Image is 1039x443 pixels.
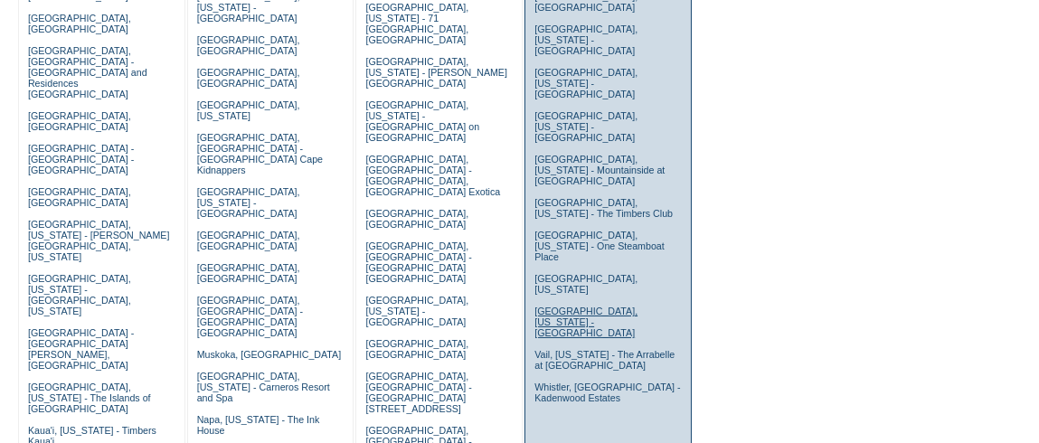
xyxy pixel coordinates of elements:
a: [GEOGRAPHIC_DATA], [GEOGRAPHIC_DATA] - [GEOGRAPHIC_DATA], [GEOGRAPHIC_DATA] Exotica [365,154,500,197]
a: Napa, [US_STATE] - The Ink House [197,414,320,436]
a: [GEOGRAPHIC_DATA], [GEOGRAPHIC_DATA] - [GEOGRAPHIC_DATA] [GEOGRAPHIC_DATA] [365,240,471,284]
a: [GEOGRAPHIC_DATA], [GEOGRAPHIC_DATA] [197,230,300,251]
a: [GEOGRAPHIC_DATA], [US_STATE] [197,99,300,121]
a: [GEOGRAPHIC_DATA], [US_STATE] - The Islands of [GEOGRAPHIC_DATA] [28,382,151,414]
a: [GEOGRAPHIC_DATA], [GEOGRAPHIC_DATA] [197,67,300,89]
a: [GEOGRAPHIC_DATA], [US_STATE] - [PERSON_NAME][GEOGRAPHIC_DATA], [US_STATE] [28,219,170,262]
a: [GEOGRAPHIC_DATA], [US_STATE] - [GEOGRAPHIC_DATA], [US_STATE] [28,273,131,316]
a: [GEOGRAPHIC_DATA], [GEOGRAPHIC_DATA] [28,13,131,34]
a: [GEOGRAPHIC_DATA], [US_STATE] - Carneros Resort and Spa [197,371,330,403]
a: [GEOGRAPHIC_DATA], [GEOGRAPHIC_DATA] - [GEOGRAPHIC_DATA][STREET_ADDRESS] [365,371,471,414]
a: [GEOGRAPHIC_DATA], [GEOGRAPHIC_DATA] [28,110,131,132]
a: [GEOGRAPHIC_DATA], [US_STATE] - Mountainside at [GEOGRAPHIC_DATA] [534,154,665,186]
a: [GEOGRAPHIC_DATA], [US_STATE] - [GEOGRAPHIC_DATA] [197,186,300,219]
a: [GEOGRAPHIC_DATA], [US_STATE] - [GEOGRAPHIC_DATA] on [GEOGRAPHIC_DATA] [365,99,479,143]
a: [GEOGRAPHIC_DATA], [US_STATE] - [GEOGRAPHIC_DATA] [534,110,638,143]
a: [GEOGRAPHIC_DATA], [US_STATE] - [GEOGRAPHIC_DATA] [534,24,638,56]
a: [GEOGRAPHIC_DATA], [GEOGRAPHIC_DATA] - [GEOGRAPHIC_DATA] Cape Kidnappers [197,132,323,175]
a: [GEOGRAPHIC_DATA] - [GEOGRAPHIC_DATA] - [GEOGRAPHIC_DATA] [28,143,134,175]
a: [GEOGRAPHIC_DATA], [US_STATE] - The Timbers Club [534,197,673,219]
a: [GEOGRAPHIC_DATA], [US_STATE] - 71 [GEOGRAPHIC_DATA], [GEOGRAPHIC_DATA] [365,2,468,45]
a: [GEOGRAPHIC_DATA], [GEOGRAPHIC_DATA] [28,186,131,208]
a: [GEOGRAPHIC_DATA], [US_STATE] - [PERSON_NAME][GEOGRAPHIC_DATA] [365,56,507,89]
a: [GEOGRAPHIC_DATA], [US_STATE] - [GEOGRAPHIC_DATA] [365,295,468,327]
a: Muskoka, [GEOGRAPHIC_DATA] [197,349,341,360]
a: [GEOGRAPHIC_DATA], [US_STATE] - [GEOGRAPHIC_DATA] [534,67,638,99]
a: [GEOGRAPHIC_DATA], [GEOGRAPHIC_DATA] [365,338,468,360]
a: [GEOGRAPHIC_DATA], [GEOGRAPHIC_DATA] - [GEOGRAPHIC_DATA] [GEOGRAPHIC_DATA] [197,295,303,338]
a: [GEOGRAPHIC_DATA], [GEOGRAPHIC_DATA] [197,34,300,56]
a: [GEOGRAPHIC_DATA], [US_STATE] - [GEOGRAPHIC_DATA] [534,306,638,338]
a: [GEOGRAPHIC_DATA], [GEOGRAPHIC_DATA] [365,208,468,230]
a: Vail, [US_STATE] - The Arrabelle at [GEOGRAPHIC_DATA] [534,349,675,371]
a: [GEOGRAPHIC_DATA], [US_STATE] - One Steamboat Place [534,230,665,262]
a: Whistler, [GEOGRAPHIC_DATA] - Kadenwood Estates [534,382,680,403]
a: [GEOGRAPHIC_DATA], [GEOGRAPHIC_DATA] [197,262,300,284]
a: [GEOGRAPHIC_DATA], [GEOGRAPHIC_DATA] - [GEOGRAPHIC_DATA] and Residences [GEOGRAPHIC_DATA] [28,45,147,99]
a: [GEOGRAPHIC_DATA] - [GEOGRAPHIC_DATA][PERSON_NAME], [GEOGRAPHIC_DATA] [28,327,134,371]
a: [GEOGRAPHIC_DATA], [US_STATE] [534,273,638,295]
